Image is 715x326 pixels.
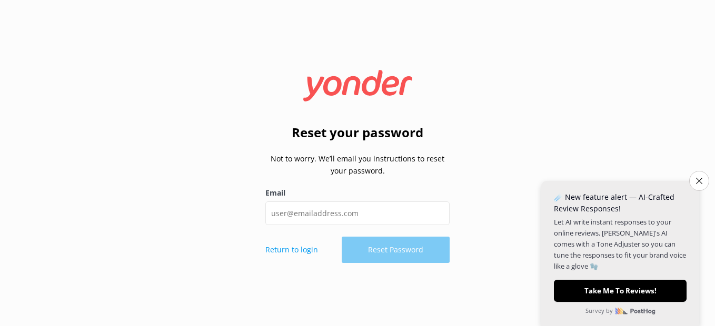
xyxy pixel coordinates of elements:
a: Return to login [265,244,318,256]
h2: Reset your password [265,123,450,142]
label: Email [265,187,450,199]
input: user@emailaddress.com [265,201,450,225]
p: Not to worry. We’ll email you instructions to reset your password. [265,153,450,177]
